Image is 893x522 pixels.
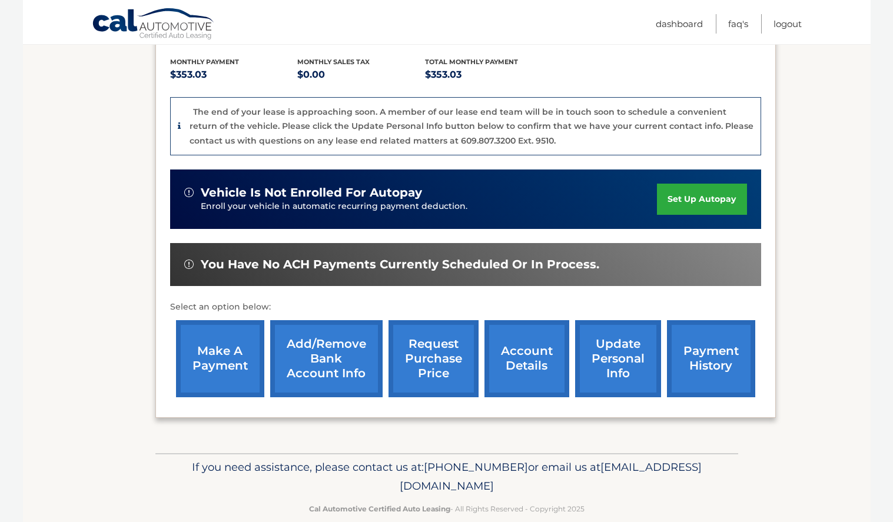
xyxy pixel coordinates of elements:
[270,320,383,397] a: Add/Remove bank account info
[728,14,748,34] a: FAQ's
[184,188,194,197] img: alert-white.svg
[170,67,298,83] p: $353.03
[667,320,755,397] a: payment history
[190,107,753,146] p: The end of your lease is approaching soon. A member of our lease end team will be in touch soon t...
[170,58,239,66] span: Monthly Payment
[184,260,194,269] img: alert-white.svg
[425,67,553,83] p: $353.03
[201,200,658,213] p: Enroll your vehicle in automatic recurring payment deduction.
[170,300,761,314] p: Select an option below:
[309,504,450,513] strong: Cal Automotive Certified Auto Leasing
[657,184,746,215] a: set up autopay
[163,458,731,496] p: If you need assistance, please contact us at: or email us at
[774,14,802,34] a: Logout
[176,320,264,397] a: make a payment
[389,320,479,397] a: request purchase price
[484,320,569,397] a: account details
[201,185,422,200] span: vehicle is not enrolled for autopay
[425,58,518,66] span: Total Monthly Payment
[424,460,528,474] span: [PHONE_NUMBER]
[92,8,215,42] a: Cal Automotive
[575,320,661,397] a: update personal info
[656,14,703,34] a: Dashboard
[163,503,731,515] p: - All Rights Reserved - Copyright 2025
[297,58,370,66] span: Monthly sales Tax
[201,257,599,272] span: You have no ACH payments currently scheduled or in process.
[297,67,425,83] p: $0.00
